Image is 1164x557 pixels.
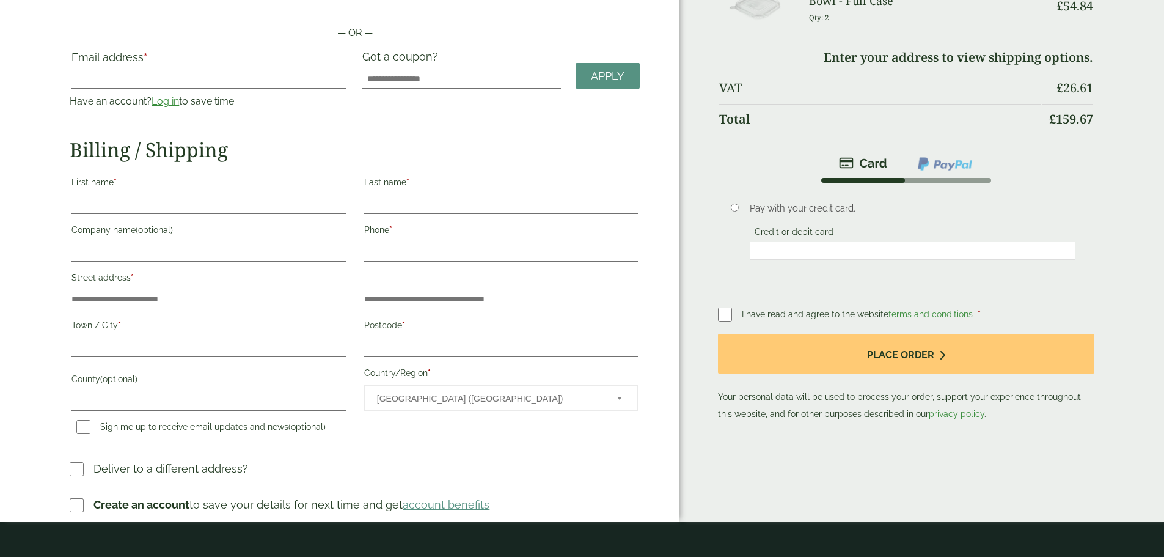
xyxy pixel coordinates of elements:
label: Street address [71,269,345,290]
span: Country/Region [364,385,638,411]
span: (optional) [288,422,326,432]
span: (optional) [136,225,173,235]
span: £ [1049,111,1056,127]
a: Apply [576,63,640,89]
abbr: required [131,273,134,282]
img: ppcp-gateway.png [917,156,973,172]
input: Sign me up to receive email updates and news(optional) [76,420,90,434]
label: Postcode [364,317,638,338]
label: County [71,371,345,391]
abbr: required [402,320,405,330]
span: £ [1056,79,1063,96]
p: Your personal data will be used to process your order, support your experience throughout this we... [718,334,1094,422]
span: Apply [591,70,624,83]
p: Have an account? to save time [70,94,347,109]
label: Phone [364,221,638,242]
iframe: Secure card payment input frame [753,245,1072,256]
label: Company name [71,221,345,242]
span: I have read and agree to the website [742,309,975,319]
bdi: 26.61 [1056,79,1093,96]
label: Credit or debit card [750,227,838,240]
a: privacy policy [929,409,984,419]
label: Country/Region [364,364,638,385]
p: Deliver to a different address? [93,460,248,477]
h2: Billing / Shipping [70,138,640,161]
th: Total [719,104,1040,134]
a: terms and conditions [888,309,973,319]
label: Town / City [71,317,345,338]
p: — OR — [70,26,640,40]
label: Got a coupon? [362,50,443,69]
small: Qty: 2 [809,13,829,22]
abbr: required [114,177,117,187]
abbr: required [978,309,981,319]
label: Last name [364,174,638,194]
strong: Create an account [93,498,189,511]
p: Pay with your credit card. [750,202,1075,215]
abbr: required [389,225,392,235]
td: Enter your address to view shipping options. [719,43,1093,72]
p: to save your details for next time and get [93,496,489,513]
a: Log in [152,95,179,107]
span: (optional) [100,374,137,384]
label: Email address [71,52,345,69]
abbr: required [144,51,147,64]
a: account benefits [403,498,489,511]
label: Sign me up to receive email updates and news [71,422,331,435]
button: Place order [718,334,1094,374]
abbr: required [118,320,121,330]
label: First name [71,174,345,194]
abbr: required [428,368,431,378]
bdi: 159.67 [1049,111,1093,127]
abbr: required [406,177,409,187]
th: VAT [719,73,1040,103]
span: United Kingdom (UK) [377,386,601,411]
img: stripe.png [839,156,887,171]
